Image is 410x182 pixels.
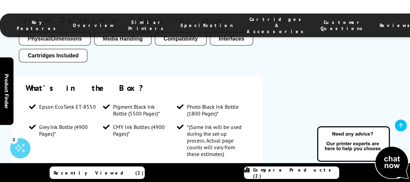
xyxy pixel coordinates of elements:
span: Epson EcoTank ET-8550 [39,103,95,110]
div: What's in the Box? [26,83,249,93]
span: Photo Black Ink Bottle (1800 Pages)* [187,103,244,117]
span: Pigment Black Ink Bottle (5500 Pages)* [113,103,170,117]
span: Cartridges & Accessories [247,16,307,34]
span: Customer Questions [321,19,366,31]
span: CMY Ink Bottles (4900 Pages)* [113,124,170,137]
span: Recently Viewed (2) [54,170,144,176]
span: Specification [181,22,233,28]
span: Similar Printers [128,19,167,31]
img: Open Live Chat window [316,125,410,181]
span: *(Some ink will be used during the set-up process. Actual page counts will vary from these estima... [187,124,244,157]
div: 2 [10,136,18,143]
a: Compare Products (2) [244,166,339,179]
span: Key Features [17,19,59,31]
button: Cartridges Included [19,49,87,62]
span: Overview [73,22,115,28]
span: Product Finder [3,74,10,108]
a: Recently Viewed (2) [50,166,145,179]
span: Compare Products (2) [253,167,339,179]
span: Grey Ink Bottle (4900 Pages)* [39,124,96,137]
